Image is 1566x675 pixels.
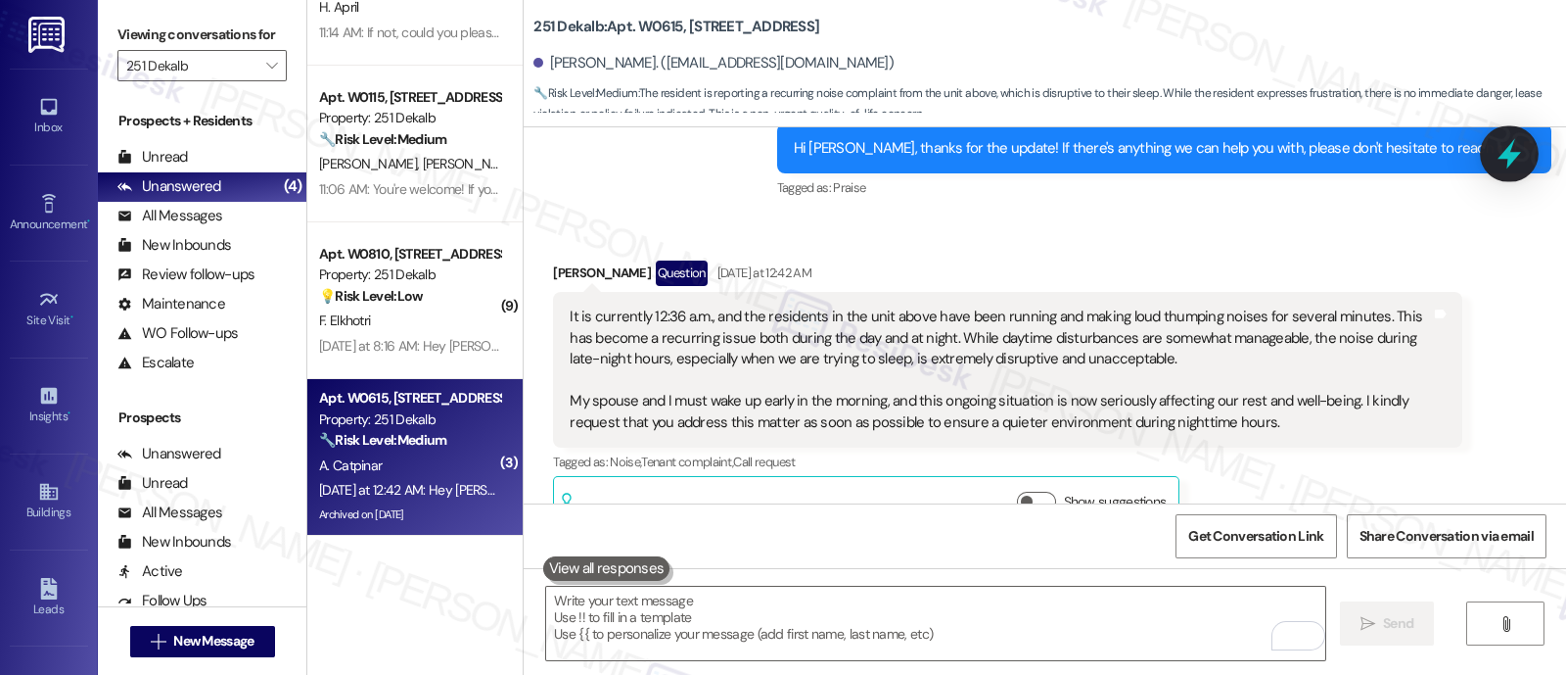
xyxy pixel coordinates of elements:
div: Property: 251 Dekalb [319,410,500,430]
div: Review follow-ups [117,265,254,285]
div: Follow Ups [117,591,207,611]
div: New Inbounds [117,532,231,553]
a: Inbox [10,90,88,143]
a: Insights • [10,379,88,432]
div: Hi [PERSON_NAME], thanks for the update! If there's anything we can help you with, please don't h... [794,138,1521,159]
textarea: To enrich screen reader interactions, please activate Accessibility in Grammarly extension settings [546,587,1325,660]
img: ResiDesk Logo [28,17,69,53]
div: WO Follow-ups [117,323,238,344]
span: [PERSON_NAME] [319,155,423,172]
span: New Message [173,631,253,651]
button: Get Conversation Link [1175,514,1336,558]
div: Property: 251 Dekalb [319,108,500,128]
span: Tenant complaint , [641,454,733,470]
a: Site Visit • [10,283,88,336]
div: Prospects + Residents [98,111,306,131]
span: Get Conversation Link [1188,526,1323,547]
div: Unread [117,147,188,168]
i:  [1498,616,1513,632]
strong: 🔧 Risk Level: Medium [319,130,446,148]
span: Noise , [610,454,641,470]
div: Archived on [DATE] [317,503,502,527]
span: • [70,311,73,324]
b: 251 Dekalb: Apt. W0615, [STREET_ADDRESS] [533,17,819,37]
span: Share Conversation via email [1359,526,1534,547]
span: [PERSON_NAME] [423,155,521,172]
div: All Messages [117,206,222,226]
span: • [87,215,90,228]
div: Unanswered [117,176,221,197]
div: Maintenance [117,294,225,314]
div: Escalate [117,353,194,373]
div: New Inbounds [117,235,231,256]
strong: 💡 Risk Level: Low [319,287,423,305]
div: 11:06 AM: You're welcome! If you have any further questions or need anything else, please don't h... [319,180,1084,198]
i:  [151,634,165,650]
a: Leads [10,572,88,625]
span: : The resident is reporting a recurring noise complaint from the unit above, which is disruptive ... [533,83,1566,125]
div: Tagged as: [553,448,1461,476]
label: Viewing conversations for [117,20,287,50]
div: Property: 251 Dekalb [319,265,500,285]
a: Buildings [10,475,88,528]
div: Apt. W0810, [STREET_ADDRESS] [319,244,500,265]
strong: 🔧 Risk Level: Medium [533,85,637,101]
div: [DATE] at 8:16 AM: Hey [PERSON_NAME], we appreciate your text! We'll be back at 11AM to help you ... [319,337,1197,355]
span: Send [1383,613,1413,634]
div: Unread [117,473,188,494]
span: A. Catpinar [319,457,382,474]
div: [PERSON_NAME]. ([EMAIL_ADDRESS][DOMAIN_NAME]) [533,53,894,73]
div: Related guidelines [559,492,672,528]
div: [PERSON_NAME] [553,261,1461,292]
div: Apt. W0115, [STREET_ADDRESS] [319,87,500,108]
i:  [266,58,277,73]
div: All Messages [117,503,222,523]
div: 11:14 AM: If not, could you please send me a photo of the affected area? That will help me docume... [319,24,1341,41]
div: Active [117,561,183,582]
div: (4) [279,171,307,202]
div: Apt. W0615, [STREET_ADDRESS] [319,388,500,409]
div: Prospects [98,408,306,428]
label: Show suggestions [1064,492,1167,512]
div: It is currently 12:36 a.m., and the residents in the unit above have been running and making loud... [570,307,1430,433]
input: All communities [126,50,255,81]
button: Share Conversation via email [1347,514,1546,558]
div: [DATE] at 12:42 AM: Hey [PERSON_NAME], we appreciate your text! We'll be back at 11AM to help you... [319,481,1203,499]
button: Send [1340,602,1435,646]
strong: 🔧 Risk Level: Medium [319,431,446,449]
button: New Message [130,626,275,657]
span: Praise [833,179,865,196]
span: F. Elkhotri [319,312,370,329]
div: [DATE] at 12:42 AM [713,263,811,283]
div: Tagged as: [777,173,1552,202]
span: Call request [733,454,795,470]
span: • [68,407,70,420]
div: Question [656,261,708,285]
i:  [1360,616,1375,632]
div: Unanswered [117,444,221,464]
